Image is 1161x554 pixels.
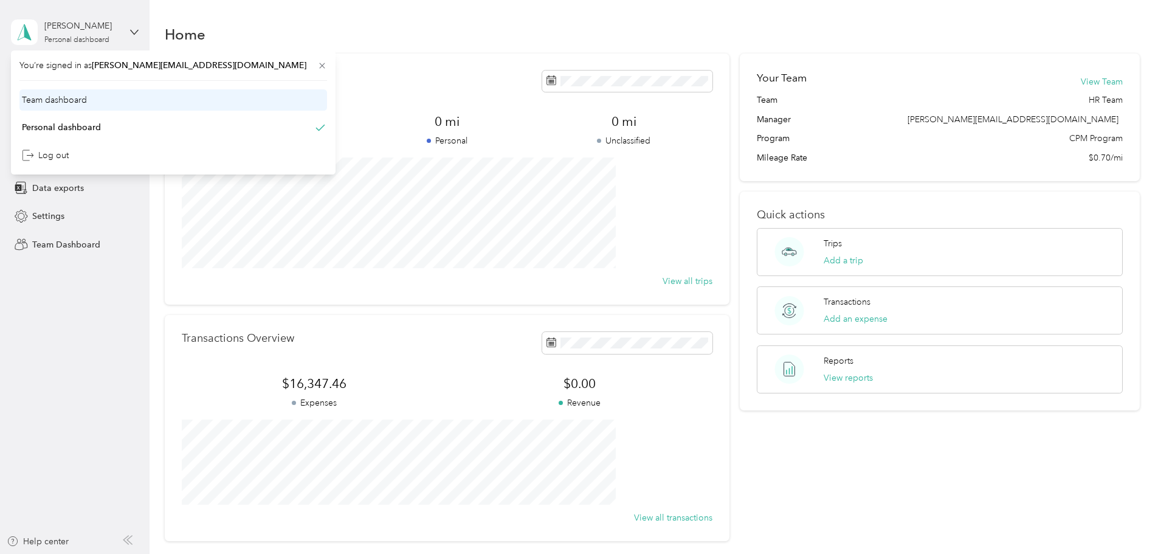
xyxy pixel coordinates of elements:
span: $16,347.46 [182,375,447,392]
span: Team [757,94,777,106]
span: CPM Program [1069,132,1123,145]
div: Team dashboard [22,94,87,106]
h1: Home [165,28,205,41]
button: View reports [824,372,873,384]
p: Trips [824,237,842,250]
p: Expenses [182,396,447,409]
span: Manager [757,113,791,126]
span: $0.00 [447,375,712,392]
span: Mileage Rate [757,151,807,164]
p: Unclassified [536,134,712,147]
span: HR Team [1089,94,1123,106]
p: Transactions Overview [182,332,294,345]
div: [PERSON_NAME] [44,19,120,32]
p: Personal [359,134,536,147]
p: Revenue [447,396,712,409]
span: 0 mi [536,113,712,130]
span: [PERSON_NAME][EMAIL_ADDRESS][DOMAIN_NAME] [908,114,1118,125]
button: Add a trip [824,254,863,267]
span: [PERSON_NAME][EMAIL_ADDRESS][DOMAIN_NAME] [92,60,306,71]
div: Personal dashboard [22,121,101,134]
button: View all transactions [634,511,712,524]
div: Personal dashboard [44,36,109,44]
span: Data exports [32,182,84,195]
button: Add an expense [824,313,887,325]
div: Log out [22,149,69,162]
p: Quick actions [757,209,1123,221]
h2: Your Team [757,71,807,86]
span: $0.70/mi [1089,151,1123,164]
p: Reports [824,355,853,367]
span: Program [757,132,790,145]
span: 0 mi [359,113,536,130]
span: Settings [32,210,64,223]
button: View all trips [663,275,712,288]
button: Help center [7,535,69,548]
span: You’re signed in as [19,59,327,72]
span: Team Dashboard [32,238,100,251]
p: Transactions [824,296,870,308]
iframe: Everlance-gr Chat Button Frame [1093,486,1161,554]
button: View Team [1081,75,1123,88]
